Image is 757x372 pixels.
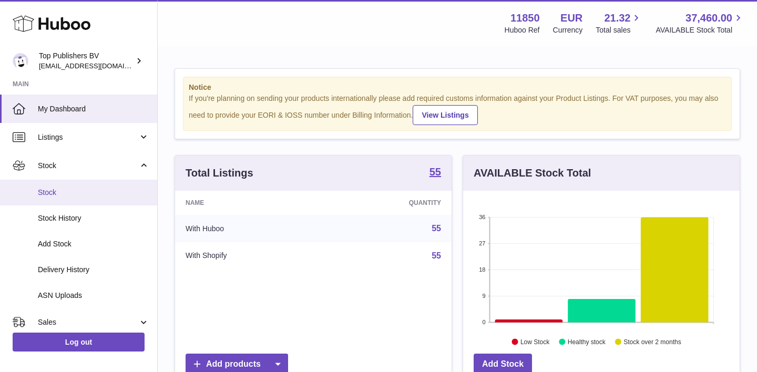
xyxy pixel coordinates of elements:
a: 21.32 Total sales [596,11,642,35]
th: Name [175,191,324,215]
span: 37,460.00 [686,11,732,25]
text: Stock over 2 months [623,338,681,345]
text: 0 [482,319,485,325]
div: Currency [553,25,583,35]
span: Stock History [38,213,149,223]
text: 27 [479,240,485,246]
text: Low Stock [520,338,550,345]
a: Log out [13,333,145,352]
text: 18 [479,266,485,273]
td: With Shopify [175,242,324,270]
span: My Dashboard [38,104,149,114]
span: [EMAIL_ADDRESS][DOMAIN_NAME] [39,61,155,70]
text: 36 [479,214,485,220]
a: 37,460.00 AVAILABLE Stock Total [656,11,744,35]
span: Stock [38,161,138,171]
div: If you're planning on sending your products internationally please add required customs informati... [189,94,726,125]
span: 21.32 [604,11,630,25]
strong: EUR [560,11,582,25]
span: Stock [38,188,149,198]
h3: AVAILABLE Stock Total [474,166,591,180]
span: Listings [38,132,138,142]
td: With Huboo [175,215,324,242]
span: Add Stock [38,239,149,249]
a: 55 [432,224,441,233]
th: Quantity [324,191,452,215]
div: Top Publishers BV [39,51,134,71]
h3: Total Listings [186,166,253,180]
span: Delivery History [38,265,149,275]
text: 9 [482,293,485,299]
strong: Notice [189,82,726,92]
a: 55 [429,167,441,179]
a: View Listings [413,105,477,125]
span: AVAILABLE Stock Total [656,25,744,35]
strong: 11850 [510,11,540,25]
strong: 55 [429,167,441,177]
a: 55 [432,251,441,260]
text: Healthy stock [568,338,606,345]
span: Sales [38,317,138,327]
div: Huboo Ref [505,25,540,35]
span: Total sales [596,25,642,35]
img: accounts@fantasticman.com [13,53,28,69]
span: ASN Uploads [38,291,149,301]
